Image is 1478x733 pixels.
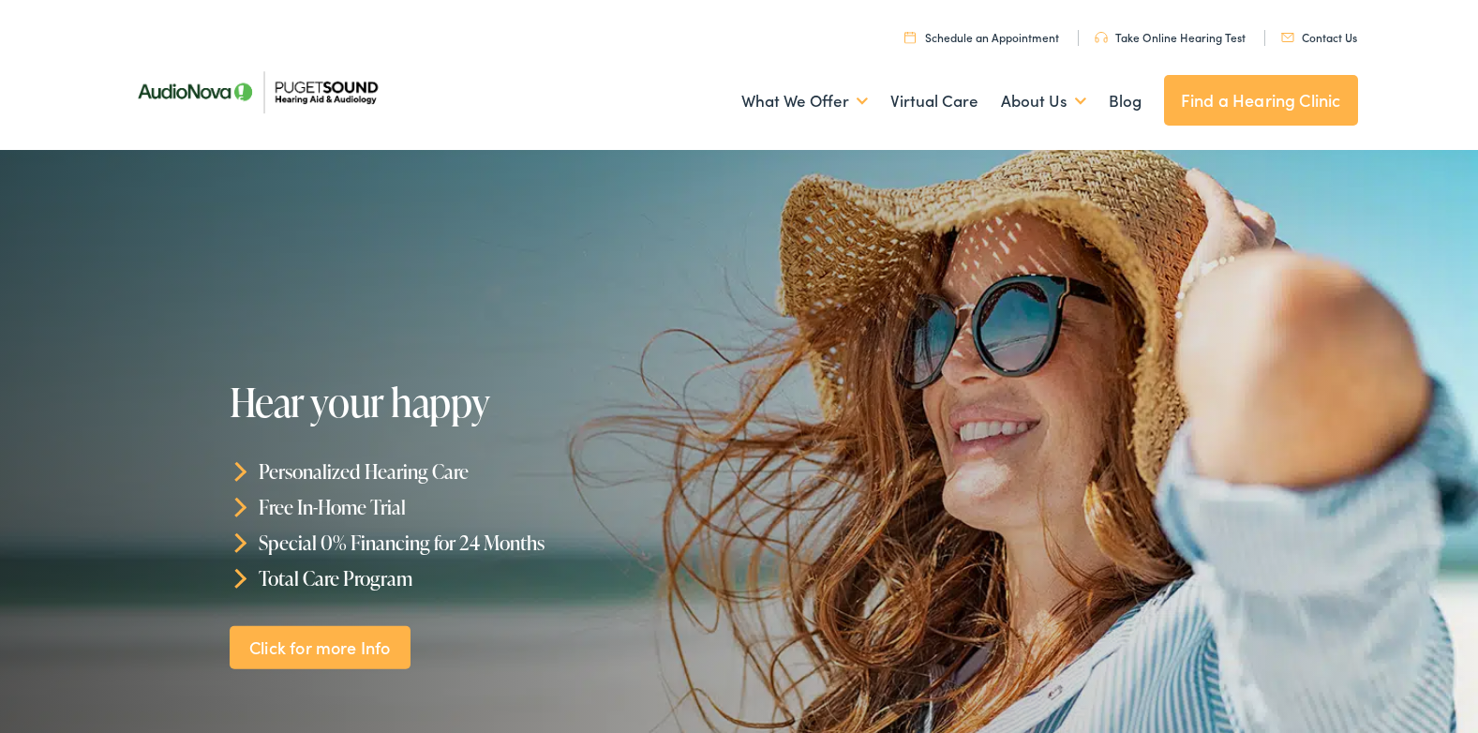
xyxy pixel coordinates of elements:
[904,29,1059,45] a: Schedule an Appointment
[904,31,916,43] img: utility icon
[1281,33,1294,42] img: utility icon
[1164,75,1358,126] a: Find a Hearing Clinic
[890,67,978,136] a: Virtual Care
[1095,32,1108,43] img: utility icon
[1281,29,1357,45] a: Contact Us
[1095,29,1246,45] a: Take Online Hearing Test
[1109,67,1142,136] a: Blog
[1001,67,1086,136] a: About Us
[230,625,411,669] a: Click for more Info
[230,381,747,424] h1: Hear your happy
[230,489,747,525] li: Free In-Home Trial
[230,560,747,595] li: Total Care Program
[741,67,868,136] a: What We Offer
[230,454,747,489] li: Personalized Hearing Care
[230,525,747,561] li: Special 0% Financing for 24 Months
